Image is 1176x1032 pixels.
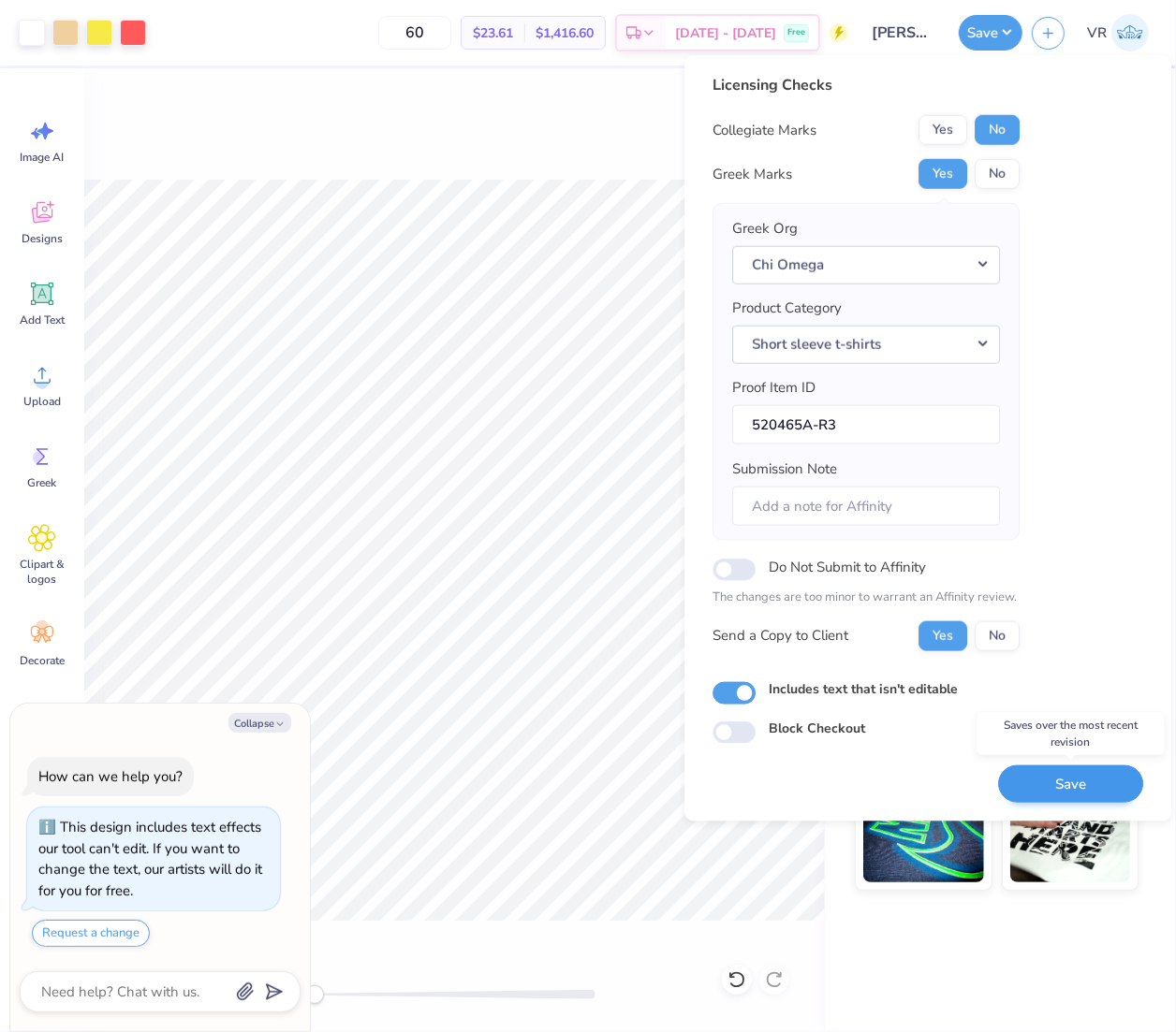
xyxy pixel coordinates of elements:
[1010,789,1131,882] img: Water based Ink
[1079,14,1157,51] a: VR
[975,620,1020,650] button: No
[919,159,967,189] button: Yes
[22,231,63,246] span: Designs
[732,218,798,240] label: Greek Org
[998,764,1143,803] button: Save
[32,920,150,947] button: Request a change
[1111,14,1149,51] img: Val Rhey Lodueta
[858,14,949,51] input: Untitled Design
[38,767,183,786] div: How can we help you?
[769,719,865,738] label: Block Checkout
[20,313,65,327] span: Add Text
[675,23,776,43] span: [DATE] - [DATE]
[536,23,594,43] span: $1,416.60
[713,625,848,647] div: Send a Copy to Client
[732,377,816,399] label: Proof Item ID
[919,620,967,650] button: Yes
[959,15,1022,51] button: Save
[38,818,262,900] div: This design includes text effects our tool can't edit. If you want to change the text, our artist...
[28,475,57,490] span: Greek
[732,486,1000,526] input: Add a note for Affinity
[919,115,967,145] button: Yes
[978,712,1165,755] div: Saves over the most recent revision
[378,16,451,50] input: – –
[732,245,1000,283] button: Chi Omega
[305,985,324,1004] div: Accessibility label
[769,555,926,579] label: Do Not Submit to Affinity
[713,589,1020,607] p: The changes are too minor to warrant an Affinity review.
[713,74,1020,96] div: Licensing Checks
[713,120,816,141] div: Collegiate Marks
[11,557,73,587] span: Clipart & logos
[787,26,805,39] span: Free
[21,150,65,165] span: Image AI
[228,713,291,733] button: Collapse
[863,789,984,882] img: Glow in the Dark Ink
[732,325,1000,363] button: Short sleeve t-shirts
[1087,22,1107,44] span: VR
[975,159,1020,189] button: No
[473,23,513,43] span: $23.61
[20,653,65,668] span: Decorate
[975,115,1020,145] button: No
[732,458,837,480] label: Submission Note
[732,298,842,319] label: Product Category
[769,678,958,698] label: Includes text that isn't editable
[713,164,792,185] div: Greek Marks
[23,394,61,409] span: Upload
